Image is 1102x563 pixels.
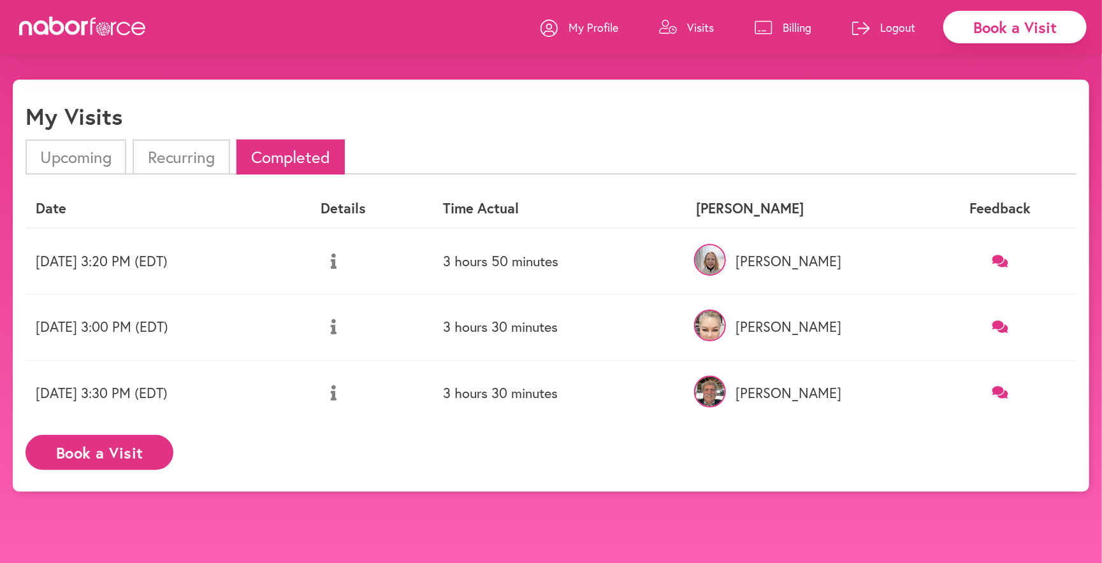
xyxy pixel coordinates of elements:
img: ZDY6Y8CtQBaLwN8lSsW5 [694,376,726,408]
th: Feedback [924,190,1077,227]
th: Details [310,190,433,227]
li: Upcoming [25,139,126,175]
a: Visits [659,8,714,46]
td: [DATE] 3:30 PM (EDT) [25,360,310,425]
td: 3 hours 30 minutes [433,294,686,360]
div: Book a Visit [943,11,1087,43]
a: Billing [755,8,811,46]
img: 1nTXs7KETdSOs4PL95XV [694,310,726,341]
button: Book a Visit [25,435,173,470]
p: My Profile [569,20,618,35]
h1: My Visits [25,103,122,130]
p: [PERSON_NAME] [696,318,915,335]
img: XTNvWgkGRzas5KozkHkA [694,244,726,276]
td: [DATE] 3:00 PM (EDT) [25,294,310,360]
th: Date [25,190,310,227]
li: Completed [236,139,345,175]
td: 3 hours 30 minutes [433,360,686,425]
td: [DATE] 3:20 PM (EDT) [25,228,310,294]
p: [PERSON_NAME] [696,385,915,401]
li: Recurring [133,139,229,175]
th: Time Actual [433,190,686,227]
p: Visits [687,20,714,35]
a: Book a Visit [25,445,173,457]
p: [PERSON_NAME] [696,253,915,269]
a: Logout [852,8,915,46]
th: [PERSON_NAME] [686,190,925,227]
td: 3 hours 50 minutes [433,228,686,294]
p: Logout [880,20,915,35]
a: My Profile [540,8,618,46]
p: Billing [783,20,811,35]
